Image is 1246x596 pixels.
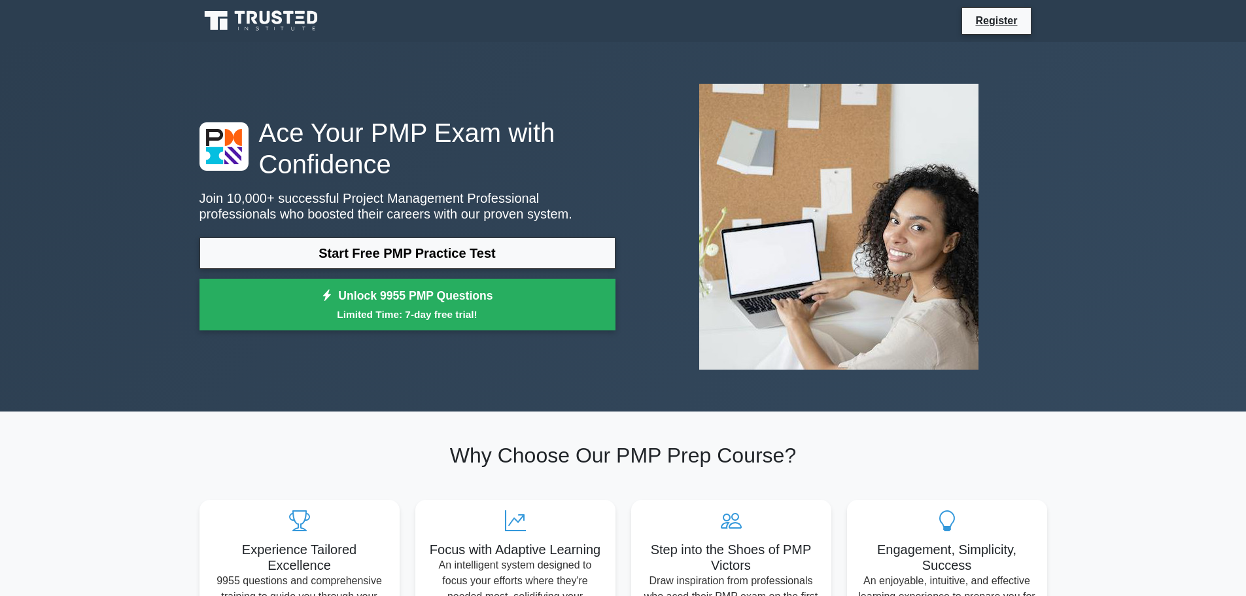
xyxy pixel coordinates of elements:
small: Limited Time: 7-day free trial! [216,307,599,322]
h5: Experience Tailored Excellence [210,542,389,573]
p: Join 10,000+ successful Project Management Professional professionals who boosted their careers w... [199,190,615,222]
a: Unlock 9955 PMP QuestionsLimited Time: 7-day free trial! [199,279,615,331]
h5: Focus with Adaptive Learning [426,542,605,557]
h5: Step into the Shoes of PMP Victors [642,542,821,573]
a: Register [967,12,1025,29]
h5: Engagement, Simplicity, Success [857,542,1037,573]
a: Start Free PMP Practice Test [199,237,615,269]
h1: Ace Your PMP Exam with Confidence [199,117,615,180]
h2: Why Choose Our PMP Prep Course? [199,443,1047,468]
